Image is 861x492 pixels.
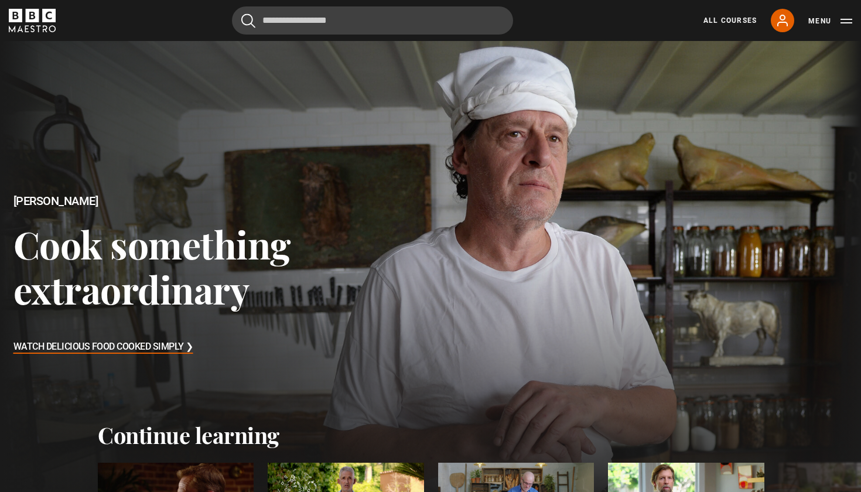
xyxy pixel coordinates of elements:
button: Toggle navigation [808,15,852,27]
h2: [PERSON_NAME] [13,194,345,208]
a: All Courses [703,15,757,26]
button: Submit the search query [241,13,255,28]
h3: Watch Delicious Food Cooked Simply ❯ [13,339,193,356]
h3: Cook something extraordinary [13,221,345,312]
input: Search [232,6,513,35]
svg: BBC Maestro [9,9,56,32]
h2: Continue learning [98,422,763,449]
